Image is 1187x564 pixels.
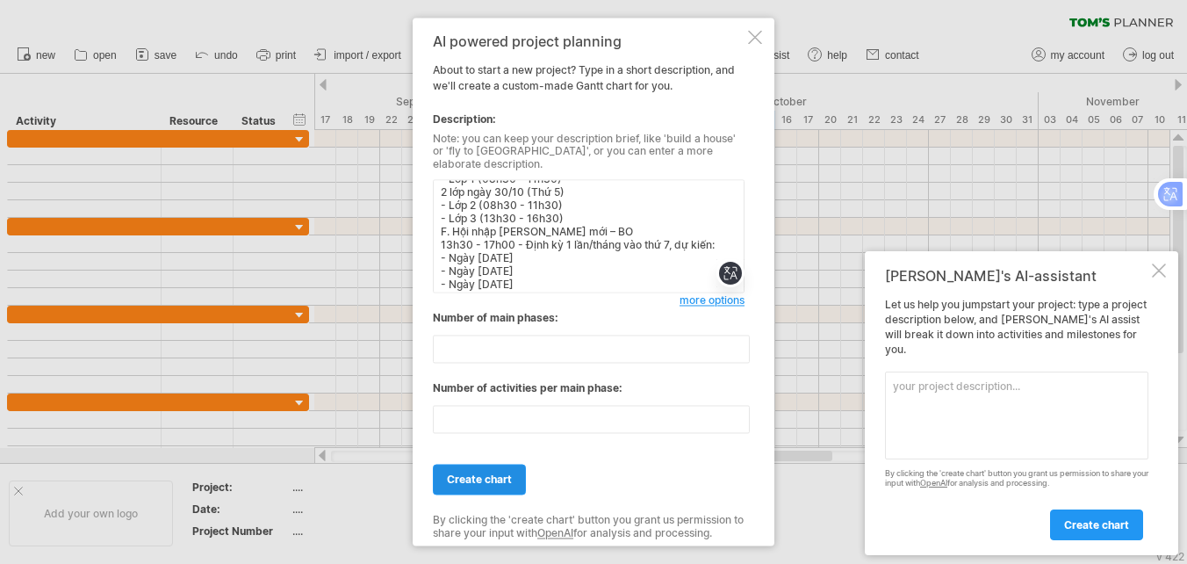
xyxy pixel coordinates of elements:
[433,133,745,170] div: Note: you can keep your description brief, like 'build a house' or 'fly to [GEOGRAPHIC_DATA]', or...
[447,474,512,487] span: create chart
[1050,510,1143,540] a: create chart
[433,112,745,127] div: Description:
[433,515,745,540] div: By clicking the 'create chart' button you grant us permission to share your input with for analys...
[885,469,1148,488] div: By clicking the 'create chart' button you grant us permission to share your input with for analys...
[433,311,745,327] div: Number of main phases:
[885,298,1148,539] div: Let us help you jumpstart your project: type a project description below, and [PERSON_NAME]'s AI ...
[680,293,745,309] a: more options
[537,526,573,539] a: OpenAI
[680,294,745,307] span: more options
[885,267,1148,285] div: [PERSON_NAME]'s AI-assistant
[433,465,526,495] a: create chart
[433,33,745,530] div: About to start a new project? Type in a short description, and we'll create a custom-made Gantt c...
[920,478,947,488] a: OpenAI
[1064,518,1129,531] span: create chart
[433,33,745,49] div: AI powered project planning
[433,381,745,397] div: Number of activities per main phase:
